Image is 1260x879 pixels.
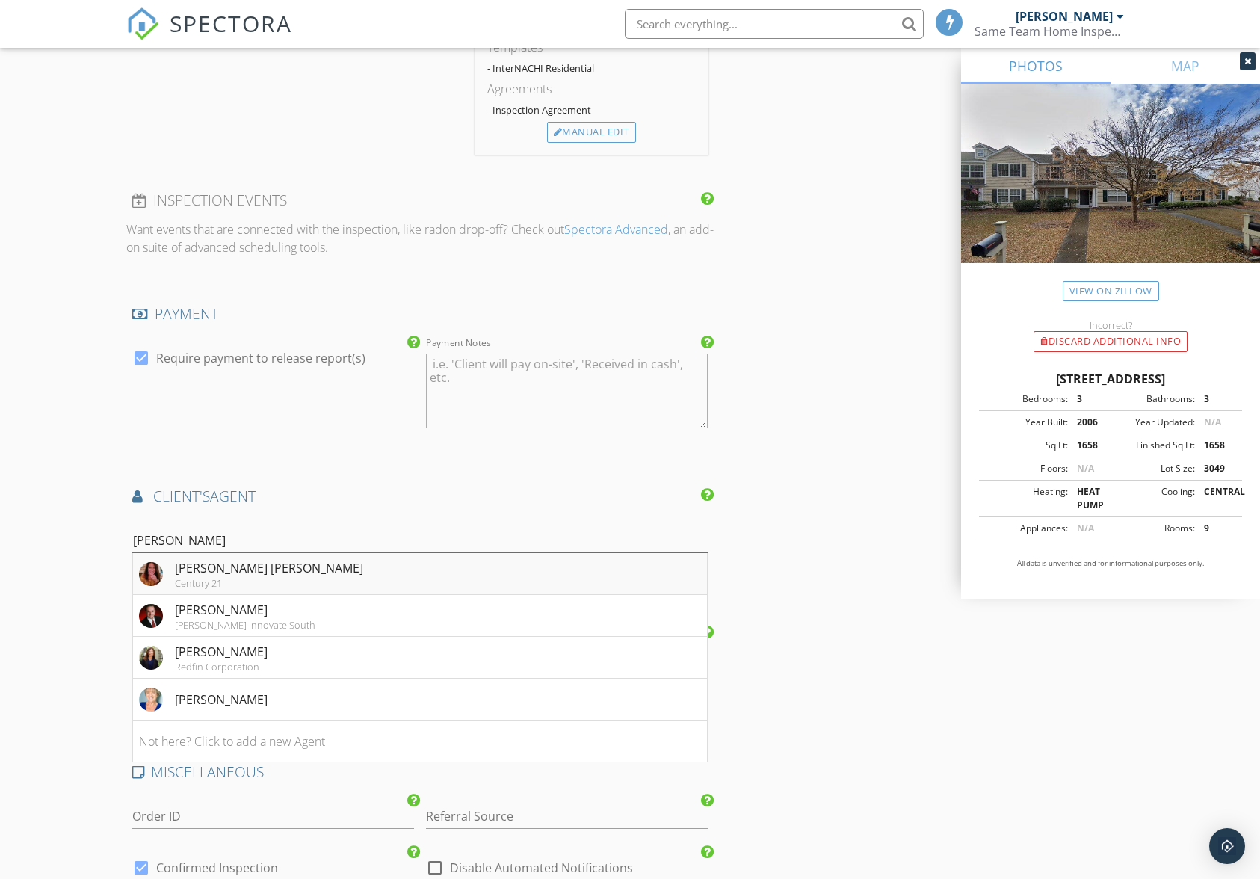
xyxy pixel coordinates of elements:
[564,221,668,238] a: Spectora Advanced
[139,688,163,712] img: jpeg
[625,9,924,39] input: Search everything...
[175,577,363,589] div: Century 21
[175,559,363,577] div: [PERSON_NAME] [PERSON_NAME]
[1068,485,1111,512] div: HEAT PUMP
[133,721,708,762] li: Not here? Click to add a new Agent
[450,860,633,875] label: Disable Automated Notifications
[961,48,1111,84] a: PHOTOS
[132,762,708,782] h4: MISCELLANEOUS
[1034,331,1188,352] div: Discard Additional info
[1077,522,1094,534] span: N/A
[1209,828,1245,864] div: Open Intercom Messenger
[1068,439,1111,452] div: 1658
[1111,392,1195,406] div: Bathrooms:
[1195,439,1238,452] div: 1658
[156,860,278,875] label: Confirmed Inspection
[175,619,315,631] div: [PERSON_NAME] Innovate South
[132,191,708,210] h4: INSPECTION EVENTS
[1111,416,1195,429] div: Year Updated:
[487,80,697,98] div: Agreements
[132,304,708,324] h4: PAYMENT
[1111,48,1260,84] a: MAP
[175,643,268,661] div: [PERSON_NAME]
[1195,392,1238,406] div: 3
[547,122,636,143] div: Manual Edit
[126,7,159,40] img: The Best Home Inspection Software - Spectora
[1111,462,1195,475] div: Lot Size:
[979,370,1242,388] div: [STREET_ADDRESS]
[1111,485,1195,512] div: Cooling:
[1195,522,1238,535] div: 9
[153,486,210,506] span: client's
[126,20,292,52] a: SPECTORA
[1068,416,1111,429] div: 2006
[170,7,292,39] span: SPECTORA
[983,485,1068,512] div: Heating:
[175,601,315,619] div: [PERSON_NAME]
[139,562,163,586] img: jpeg
[983,462,1068,475] div: Floors:
[1016,9,1113,24] div: [PERSON_NAME]
[983,416,1068,429] div: Year Built:
[1195,462,1238,475] div: 3049
[139,646,163,670] img: data
[979,558,1242,569] p: All data is unverified and for informational purposes only.
[1063,281,1159,301] a: View on Zillow
[156,351,365,366] label: Require payment to release report(s)
[961,319,1260,331] div: Incorrect?
[983,439,1068,452] div: Sq Ft:
[983,392,1068,406] div: Bedrooms:
[487,104,697,116] div: - Inspection Agreement
[1111,439,1195,452] div: Finished Sq Ft:
[426,804,708,829] input: Referral Source
[1077,462,1094,475] span: N/A
[175,661,268,673] div: Redfin Corporation
[132,487,708,506] h4: AGENT
[975,24,1124,39] div: Same Team Home Inspections
[487,62,697,74] div: - InterNACHI Residential
[139,604,163,628] img: jpeg
[1195,485,1238,512] div: CENTRAL
[1204,416,1221,428] span: N/A
[1068,392,1111,406] div: 3
[126,220,714,256] p: Want events that are connected with the inspection, like radon drop-off? Check out , an add-on su...
[983,522,1068,535] div: Appliances:
[132,528,708,553] input: Search for an Agent
[175,691,268,709] div: [PERSON_NAME]
[961,84,1260,299] img: streetview
[1111,522,1195,535] div: Rooms:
